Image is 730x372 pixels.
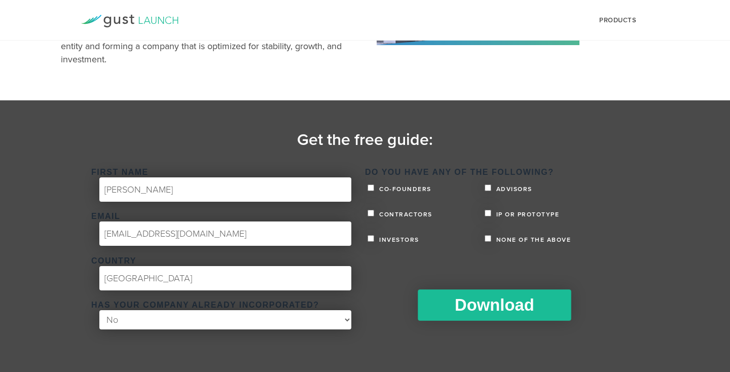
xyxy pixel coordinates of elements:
[297,130,433,150] time: Get the free guide:
[485,235,491,242] input: None of the above
[377,186,431,192] span: Co-founders
[91,169,149,175] span: First Name
[418,289,571,321] input: Download
[494,211,560,217] span: IP or Prototype
[494,186,532,192] span: Advisors
[485,210,491,216] input: IP or Prototype
[91,258,136,264] span: Country
[365,169,554,175] span: Do you have any of the following?
[368,235,374,242] input: Investors
[377,237,419,243] span: Investors
[368,210,374,216] input: Contractors
[91,213,120,219] span: Email
[377,211,432,217] span: Contractors
[494,237,571,243] span: None of the above
[485,184,491,191] input: Advisors
[368,184,374,191] input: Co-founders
[91,302,319,308] span: Has your company already incorporated?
